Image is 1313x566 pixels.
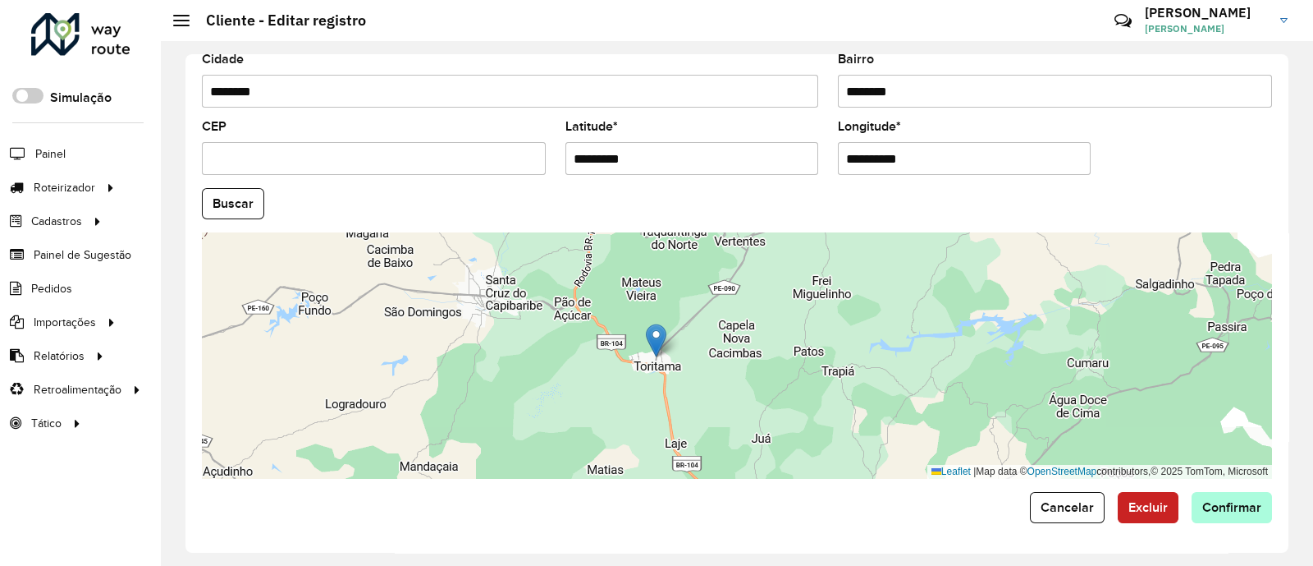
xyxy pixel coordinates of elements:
h3: [PERSON_NAME] [1145,5,1268,21]
span: Painel [35,145,66,163]
label: Longitude [838,117,901,136]
span: Confirmar [1202,500,1261,514]
h2: Cliente - Editar registro [190,12,366,30]
img: Marker [646,324,666,357]
span: Painel de Sugestão [34,246,131,264]
a: Contato Rápido [1105,3,1141,39]
span: Cancelar [1041,500,1094,514]
span: Pedidos [31,280,72,297]
a: OpenStreetMap [1027,466,1097,477]
button: Cancelar [1030,492,1105,523]
span: Importações [34,314,96,331]
label: Cidade [202,49,244,69]
span: Excluir [1128,500,1168,514]
label: Simulação [50,88,112,108]
span: Roteirizador [34,179,95,196]
label: Latitude [565,117,618,136]
span: Relatórios [34,347,85,365]
span: Cadastros [31,213,82,230]
button: Buscar [202,188,264,219]
button: Confirmar [1192,492,1272,523]
label: CEP [202,117,226,136]
span: | [973,466,976,477]
label: Bairro [838,49,874,69]
span: [PERSON_NAME] [1145,21,1268,36]
span: Retroalimentação [34,381,121,398]
div: Map data © contributors,© 2025 TomTom, Microsoft [927,465,1272,479]
span: Tático [31,415,62,432]
a: Leaflet [931,466,971,477]
button: Excluir [1118,492,1178,523]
